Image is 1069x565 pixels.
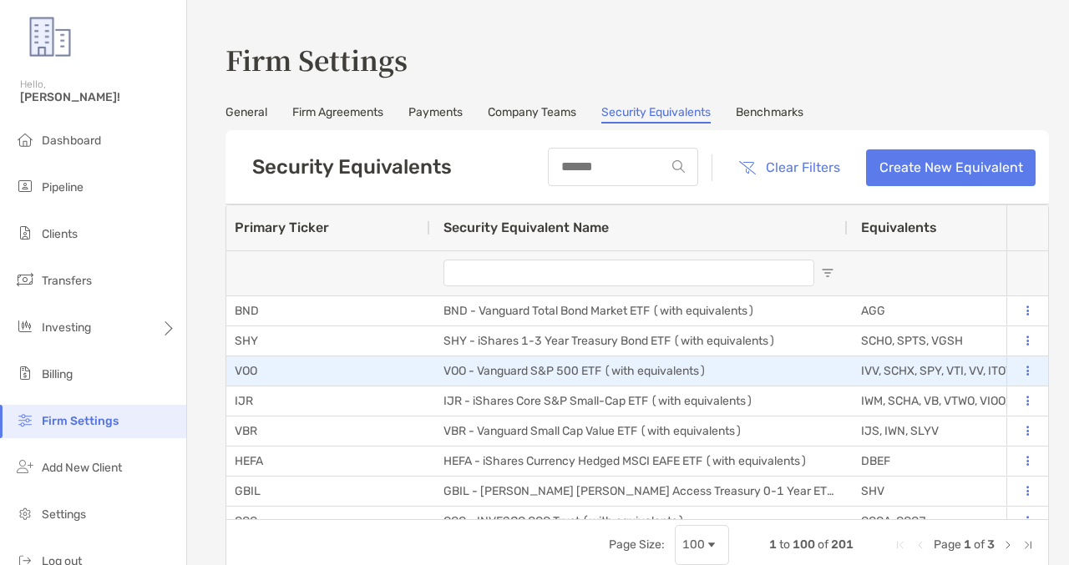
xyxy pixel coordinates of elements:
span: Firm Settings [42,414,119,428]
a: Security Equivalents [601,105,711,124]
div: HEFA [221,446,430,476]
span: QQQA, QQQJ [861,514,926,528]
button: Open Filter Menu [821,266,834,280]
div: Page Size: [609,537,665,552]
span: 1 [769,537,777,552]
span: 100 [793,537,815,552]
span: GBIL - [PERSON_NAME] [PERSON_NAME] Access Treasury 0-1 Year ETF (with equivalents) [443,484,939,498]
h5: Security Equivalents [252,155,452,179]
span: VOO - Vanguard S&P 500 ETF (with equivalents) [443,364,707,378]
div: GBIL [221,477,430,506]
img: add_new_client icon [15,457,35,477]
span: [PERSON_NAME]! [20,90,176,104]
a: Payments [408,105,463,124]
span: HEFA - iShares Currency Hedged MSCI EAFE ETF (with equivalents) [443,454,808,468]
span: Security Equivalent Name [443,219,609,235]
img: clients icon [15,223,35,243]
img: firm-settings icon [15,410,35,430]
span: Settings [42,507,86,522]
input: Security Equivalent Name Filter Input [443,260,814,286]
img: investing icon [15,316,35,336]
span: QQQ - INVESCO QQQ Trust (with equivalents) [443,514,685,528]
span: AGG [861,304,885,318]
div: First Page [894,538,907,552]
div: SHY [221,326,430,356]
div: QQQ [221,507,430,536]
div: Previous Page [914,538,927,552]
span: Clients [42,227,78,241]
span: Investing [42,320,91,335]
div: Page Size [675,525,729,565]
span: VBR - Vanguard Small Cap Value ETF (with equivalents) [443,424,742,438]
div: VBR [221,416,430,446]
span: Dashboard [42,134,101,148]
span: Equivalents [861,219,937,235]
div: 100 [682,537,705,552]
span: SHV [861,484,884,498]
button: Clear Filters [726,149,853,186]
span: SHY - iShares 1-3 Year Treasury Bond ETF (with equivalents) [443,334,776,348]
a: Firm Agreements [292,105,383,124]
span: of [974,537,985,552]
span: of [818,537,828,552]
img: input icon [672,160,685,173]
span: IWM, SCHA, VB, VTWO, VIOO, SPSM [861,394,1042,408]
span: IJR - iShares Core S&P Small-Cap ETF (with equivalents) [443,394,753,408]
div: Next Page [1001,538,1015,552]
span: Primary Ticker [235,219,329,235]
span: to [779,537,790,552]
img: dashboard icon [15,129,35,149]
img: billing icon [15,363,35,383]
h3: Firm Settings [225,40,1049,78]
span: DBEF [861,454,890,468]
img: pipeline icon [15,176,35,196]
span: BND - Vanguard Total Bond Market ETF (with equivalents) [443,304,755,318]
span: Add New Client [42,461,122,475]
a: General [225,105,267,124]
span: Page [934,537,961,552]
span: 3 [987,537,995,552]
div: Last Page [1021,538,1035,552]
span: Pipeline [42,180,84,194]
div: VOO [221,356,430,386]
a: Company Teams [488,105,576,124]
span: IJS, IWN, SLYV [861,424,939,438]
div: IJR [221,386,430,416]
span: 201 [831,537,854,552]
a: Benchmarks [736,105,803,124]
span: Billing [42,367,73,381]
span: SCHO, SPTS, VGSH [861,334,963,348]
img: transfers icon [15,270,35,290]
span: Transfers [42,274,92,288]
a: Create New Equivalent [866,149,1036,186]
img: Zoe Logo [20,7,80,67]
div: BND [221,296,430,325]
img: settings icon [15,503,35,523]
span: 1 [964,537,971,552]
